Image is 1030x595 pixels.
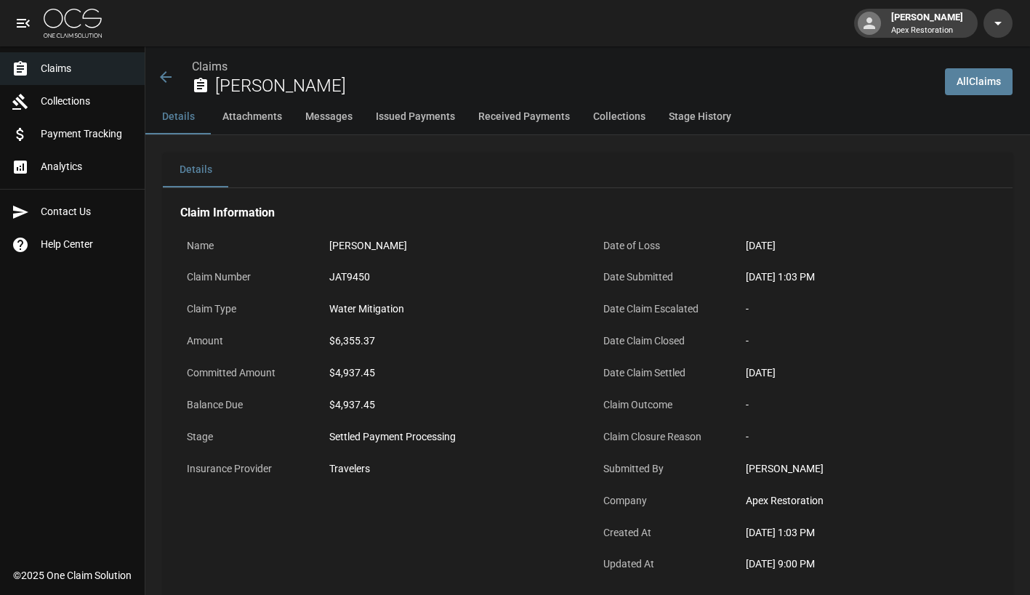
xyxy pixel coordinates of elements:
div: © 2025 One Claim Solution [13,568,132,583]
p: Created At [597,519,728,547]
p: Name [180,232,311,260]
p: Apex Restoration [891,25,963,37]
div: anchor tabs [145,100,1030,134]
div: [DATE] 1:03 PM [746,270,989,285]
div: [DATE] 9:00 PM [746,556,989,572]
span: Contact Us [41,204,133,219]
p: Claim Outcome [597,391,728,419]
div: Water Mitigation [329,301,573,317]
img: ocs-logo-white-transparent.png [44,9,102,38]
div: [DATE] [746,365,989,381]
div: [PERSON_NAME] [885,10,969,36]
p: Stage [180,423,311,451]
div: $4,937.45 [329,365,573,381]
p: Claim Type [180,295,311,323]
p: Submitted By [597,455,728,483]
div: $6,355.37 [329,333,573,349]
h2: [PERSON_NAME] [215,76,933,97]
p: Claim Number [180,263,311,291]
span: Analytics [41,159,133,174]
button: open drawer [9,9,38,38]
div: Settled Payment Processing [329,429,573,445]
button: Details [145,100,211,134]
p: Date Claim Closed [597,327,728,355]
div: [PERSON_NAME] [746,461,989,477]
button: Collections [582,100,657,134]
div: Travelers [329,461,573,477]
span: Claims [41,61,133,76]
div: - [746,333,989,349]
p: Date Claim Settled [597,359,728,387]
p: Company [597,487,728,515]
p: Date Submitted [597,263,728,291]
div: - [746,397,989,413]
div: $4,937.45 [329,397,573,413]
a: AllClaims [945,68,1013,95]
button: Issued Payments [364,100,467,134]
button: Details [163,153,228,187]
a: Claims [192,60,228,73]
button: Received Payments [467,100,582,134]
p: Balance Due [180,391,311,419]
div: - [746,429,989,445]
span: Payment Tracking [41,126,133,142]
p: Amount [180,327,311,355]
button: Messages [294,100,364,134]
p: Committed Amount [180,359,311,387]
p: Insurance Provider [180,455,311,483]
div: JAT9450 [329,270,573,285]
span: Collections [41,94,133,109]
span: Help Center [41,237,133,252]
div: [DATE] [746,238,989,254]
p: Updated At [597,550,728,578]
div: [PERSON_NAME] [329,238,573,254]
button: Stage History [657,100,743,134]
div: Apex Restoration [746,493,989,509]
p: Date Claim Escalated [597,295,728,323]
h4: Claim Information [180,206,995,220]
div: details tabs [163,153,1013,187]
p: Date of Loss [597,232,728,260]
nav: breadcrumb [192,58,933,76]
div: - [746,301,989,317]
div: [DATE] 1:03 PM [746,525,989,541]
button: Attachments [211,100,294,134]
p: Claim Closure Reason [597,423,728,451]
